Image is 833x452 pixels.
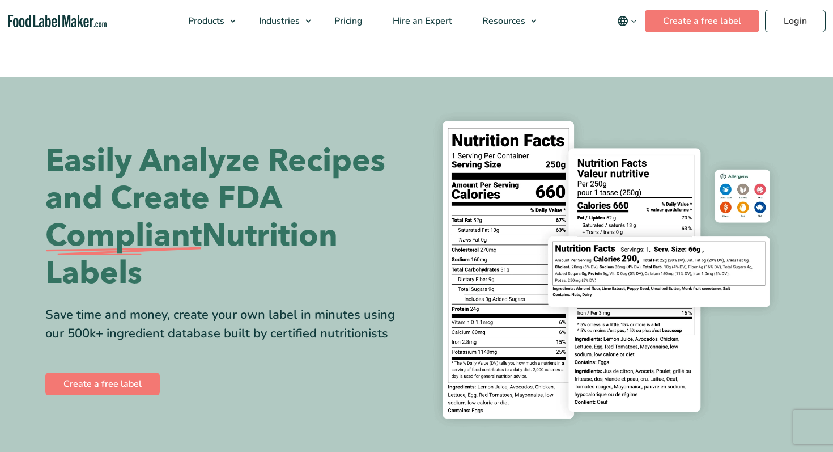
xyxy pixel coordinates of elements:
span: Industries [256,15,301,27]
span: Resources [479,15,526,27]
span: Compliant [45,217,202,255]
div: Save time and money, create your own label in minutes using our 500k+ ingredient database built b... [45,306,408,343]
a: Create a free label [645,10,759,32]
span: Hire an Expert [389,15,453,27]
a: Create a free label [45,373,160,395]
h1: Easily Analyze Recipes and Create FDA Nutrition Labels [45,142,408,292]
span: Products [185,15,226,27]
a: Login [765,10,826,32]
span: Pricing [331,15,364,27]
